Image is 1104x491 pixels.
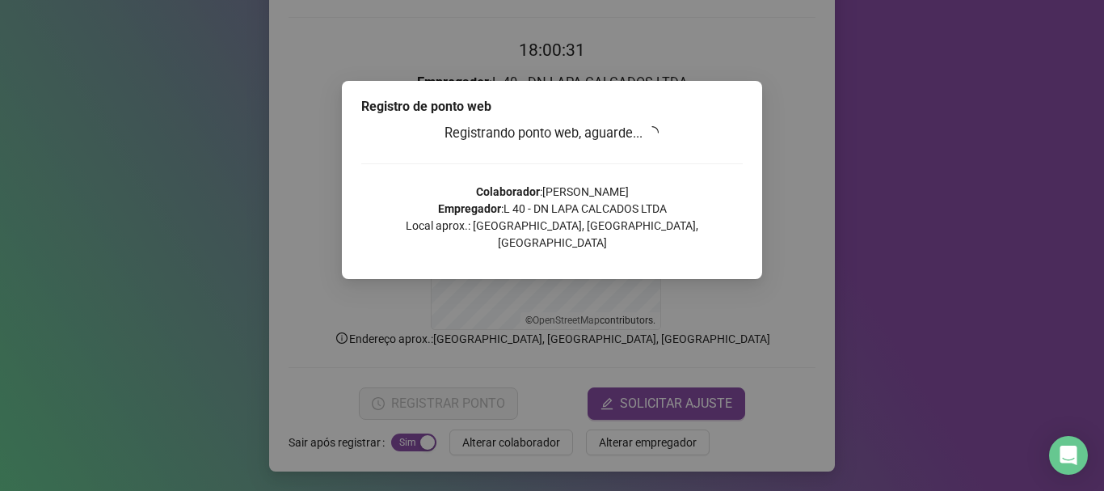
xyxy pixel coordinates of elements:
div: Open Intercom Messenger [1049,436,1088,475]
strong: Empregador [438,202,501,215]
strong: Colaborador [476,185,540,198]
h3: Registrando ponto web, aguarde... [361,123,743,144]
p: : [PERSON_NAME] : L 40 - DN LAPA CALCADOS LTDA Local aprox.: [GEOGRAPHIC_DATA], [GEOGRAPHIC_DATA]... [361,184,743,252]
span: loading [646,125,660,140]
div: Registro de ponto web [361,97,743,116]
